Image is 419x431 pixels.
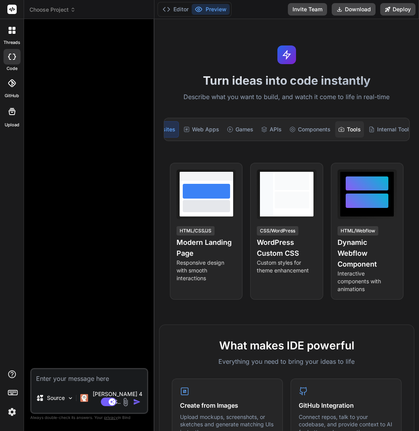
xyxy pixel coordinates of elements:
div: Tools [335,121,364,138]
p: Interactive components with animations [338,270,397,293]
label: GitHub [5,92,19,99]
div: Components [286,121,334,138]
p: Everything you need to bring your ideas to life [172,357,402,366]
label: Upload [5,122,19,128]
div: Web Apps [180,121,222,138]
label: code [7,65,17,72]
div: Internal Tools [365,121,415,138]
button: Download [332,3,376,16]
div: HTML/Webflow [338,226,378,236]
button: Invite Team [288,3,327,16]
div: Games [224,121,256,138]
p: Responsive design with smooth interactions [177,259,236,282]
h4: WordPress Custom CSS [257,237,316,259]
p: Custom styles for theme enhancement [257,259,316,274]
div: CSS/WordPress [257,226,298,236]
span: Choose Project [29,6,76,14]
span: privacy [104,415,118,420]
img: Pick Models [67,395,74,401]
h2: What makes IDE powerful [172,337,402,354]
h4: Modern Landing Page [177,237,236,259]
h4: Dynamic Webflow Component [338,237,397,270]
div: APIs [258,121,285,138]
button: Preview [192,4,230,15]
p: Describe what you want to build, and watch it come to life in real-time [159,92,414,102]
img: Claude 4 Sonnet [80,394,88,402]
h4: GitHub Integration [299,401,393,410]
button: Editor [159,4,192,15]
img: settings [5,405,19,419]
p: Source [47,394,65,402]
p: Always double-check its answers. Your in Bind [30,414,148,421]
h1: Turn ideas into code instantly [159,73,414,87]
label: threads [3,39,20,46]
button: Deploy [380,3,416,16]
h4: Create from Images [180,401,275,410]
img: icon [133,398,141,406]
img: attachment [121,398,130,407]
div: HTML/CSS/JS [177,226,215,236]
p: [PERSON_NAME] 4 S.. [91,390,144,406]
